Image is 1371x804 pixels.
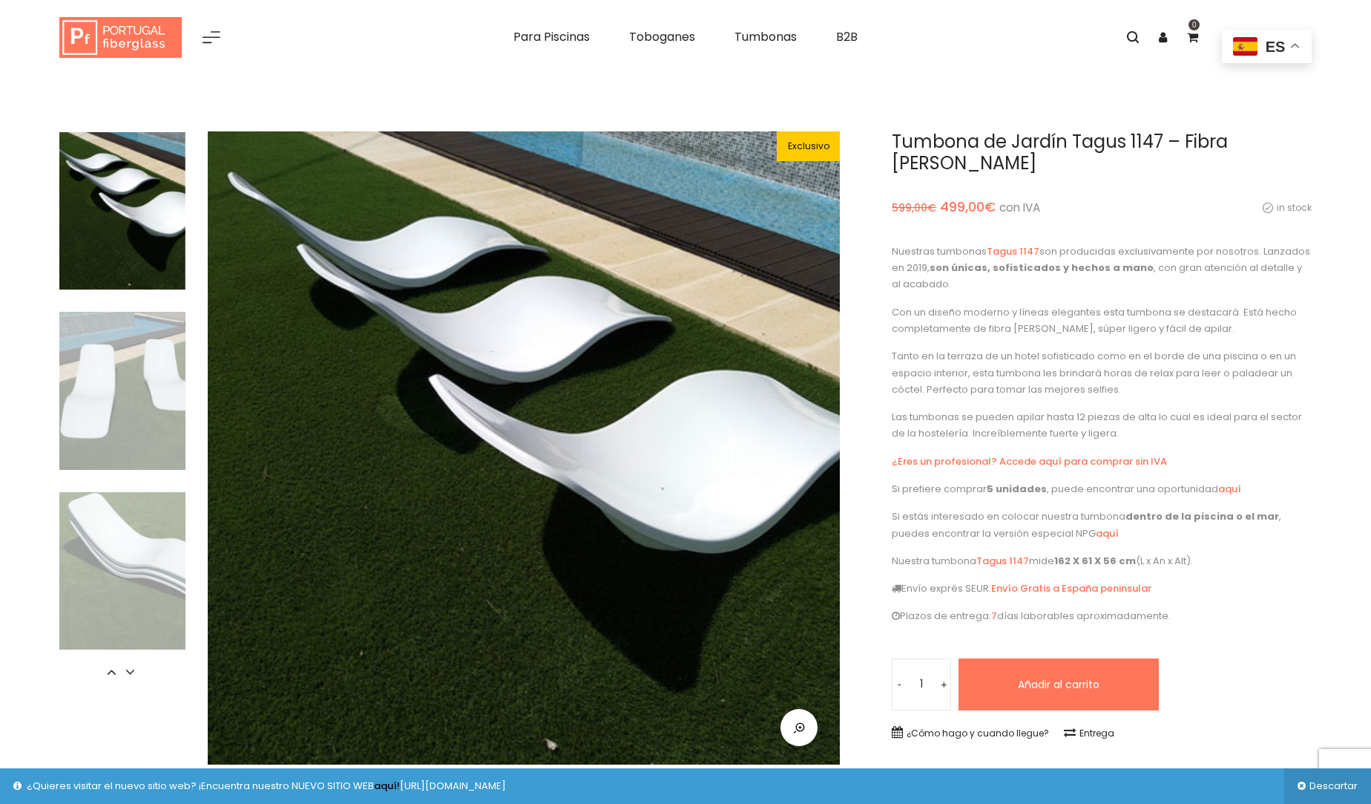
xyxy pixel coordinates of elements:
img: 545x545-4-Tumbona-Tagus-1147-para-Playa-Piscina-Jard%C3%ADn-Terraza-Balc%C3%B3n-Porche-Hotel-de-P... [59,132,185,290]
a: aquí [1218,482,1241,496]
img: 545x545-4-Tumbona-Tagus-1147-para-Playa-Piscina-Jardín-Terraza-Balcón-Porche-Hotel-de-Playa-o-Pis... [208,131,841,765]
strong: dentro de la piscina o el mar [1125,509,1279,523]
img: es [1233,37,1257,56]
small: con IVA [999,200,1040,215]
strong: 162 X 61 X 56 cm [1054,554,1136,568]
p: Nuestra tumbona mide (L x An x Alt). [892,553,1312,569]
p: in stock [1259,200,1312,216]
input: Cantidad de productos [892,658,951,710]
a: aquí [1096,526,1119,540]
a: ¿Eres un profesional? Accede aquí para comprar sin IVA [892,454,1167,468]
a: Tumbonas [723,22,808,52]
img: 545x545-6-Tumbona-Tagus-1147-para-Playa-Piscina-Jard%C3%ADn-Terraza-Balc%C3%B3n-Porche-Hotel-de-P... [59,312,185,470]
a: días laborables aproximadamente. [997,609,1171,623]
a: Plazos de entrega: [892,609,991,623]
span: € [984,197,996,216]
p: Las tumbonas se pueden apilar hasta 12 piezas de alta lo cual es ideal para el sector de la hoste... [892,409,1312,442]
a: 7 [991,609,997,623]
a: Envío Gratis a España peninsular [991,581,1151,595]
a: Tagus 1147 [976,554,1029,568]
button: Añadir al carrito [959,658,1159,710]
p: Tanto en la terraza de un hotel sofisticado como en el borde de una piscina o en un espacio inter... [892,348,1312,398]
bdi: 599,00 [892,200,936,215]
span: Toboganes [629,28,695,45]
a: Para Piscinas [502,22,601,52]
img: 545x545-10-Tumbona-Tagus-1147-para-Playa-Piscina-Jard%C3%ADn-Terraza-Balc%C3%B3n-Porche-Hotel-de-... [59,492,185,650]
span: 0 [1188,19,1200,30]
a: ¿Cómo hago y cuando llegue? [892,727,1049,739]
span: Para Piscinas [513,28,590,45]
a: Entrega [1064,727,1114,739]
span: Tumbonas [734,28,797,45]
span: € [927,200,936,215]
span: B2B [836,28,858,45]
a: aquí! [374,779,400,793]
a: B2B [825,22,869,52]
p: Nuestras tumbonas son producidas exclusivamente por nosotros. Lanzados en 2019, , con gran atenci... [892,244,1312,293]
a: Descartar [1284,768,1371,804]
span: + [936,663,951,706]
p: Con un diseño moderno y líneas elegantes esta tumbona se destacará. Está hecho completamente de f... [892,304,1312,338]
a: Tagus 1147 [987,244,1039,258]
strong: 5 unidades [987,482,1047,496]
h1: Tumbona de Jardín Tagus 1147 – Fibra [PERSON_NAME] [892,131,1312,174]
span: - [892,663,907,706]
span: es [1266,39,1286,55]
strong: son únicas, sofisticados y hechos a mano [930,261,1154,275]
span: Exclusivo [788,140,829,152]
bdi: 499,00 [940,197,996,216]
img: Portugal fiberglass ES [59,17,182,59]
a: Toboganes [618,22,706,52]
p: Si estás interesado en colocar nuestra tumbona , puedes encontrar la versión especial NPG [892,509,1312,542]
a: Envío exprés SEUR: [892,581,991,595]
a: 0 [1177,22,1207,52]
p: Si prefiere comprar , puede encontrar una oportunidad [892,481,1312,497]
